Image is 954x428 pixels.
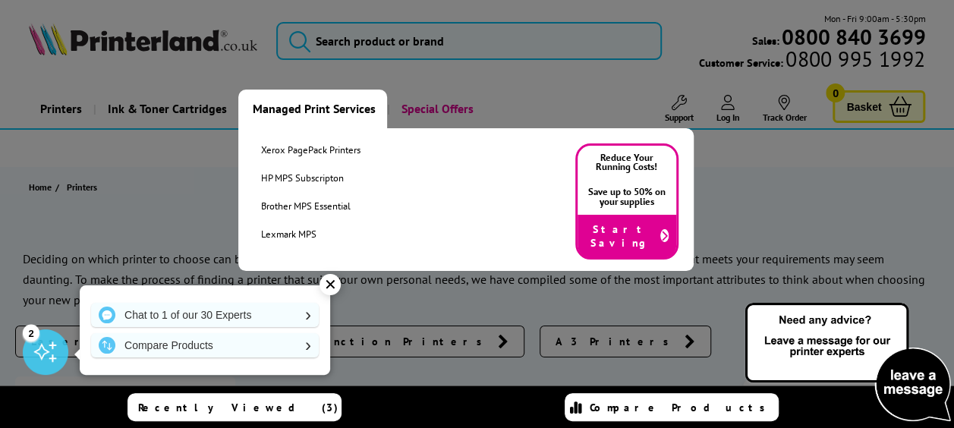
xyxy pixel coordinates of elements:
[320,274,341,295] div: ✕
[565,393,779,421] a: Compare Products
[741,301,954,425] img: Open Live Chat window
[261,172,361,184] a: HP MPS Subscripton
[575,143,679,260] a: Reduce Your Running Costs! Save up to 50% on your supplies Start Saving
[578,215,676,257] div: Start Saving
[578,180,676,215] p: Save up to 50% on your supplies
[128,393,342,421] a: Recently Viewed (3)
[238,90,387,128] a: Managed Print Services
[261,228,361,241] a: Lexmark MPS
[91,333,319,357] a: Compare Products
[261,200,361,212] a: Brother MPS Essential
[91,303,319,327] a: Chat to 1 of our 30 Experts
[23,324,39,341] div: 2
[578,146,676,181] p: Reduce Your Running Costs!
[138,401,338,414] span: Recently Viewed (3)
[261,143,361,156] a: Xerox PagePack Printers
[590,401,773,414] span: Compare Products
